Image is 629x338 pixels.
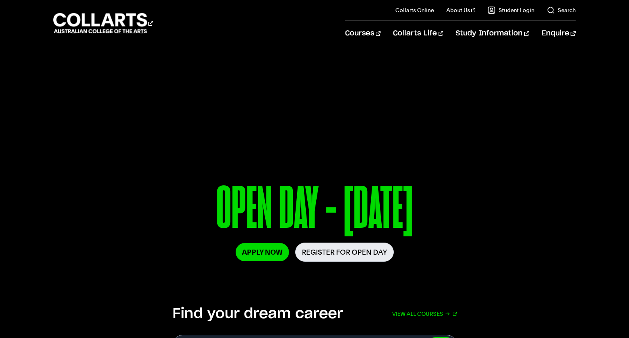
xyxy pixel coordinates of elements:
p: OPEN DAY - [DATE] [88,178,541,243]
h2: Find your dream career [173,305,343,322]
a: Search [547,6,576,14]
a: Collarts Online [395,6,434,14]
a: Register for Open Day [295,243,394,262]
a: Student Login [488,6,534,14]
a: About Us [446,6,475,14]
a: Collarts Life [393,21,443,46]
a: Apply Now [236,243,289,261]
div: Go to homepage [53,12,153,34]
a: Study Information [456,21,529,46]
a: View all courses [392,305,457,322]
a: Courses [345,21,381,46]
a: Enquire [542,21,576,46]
